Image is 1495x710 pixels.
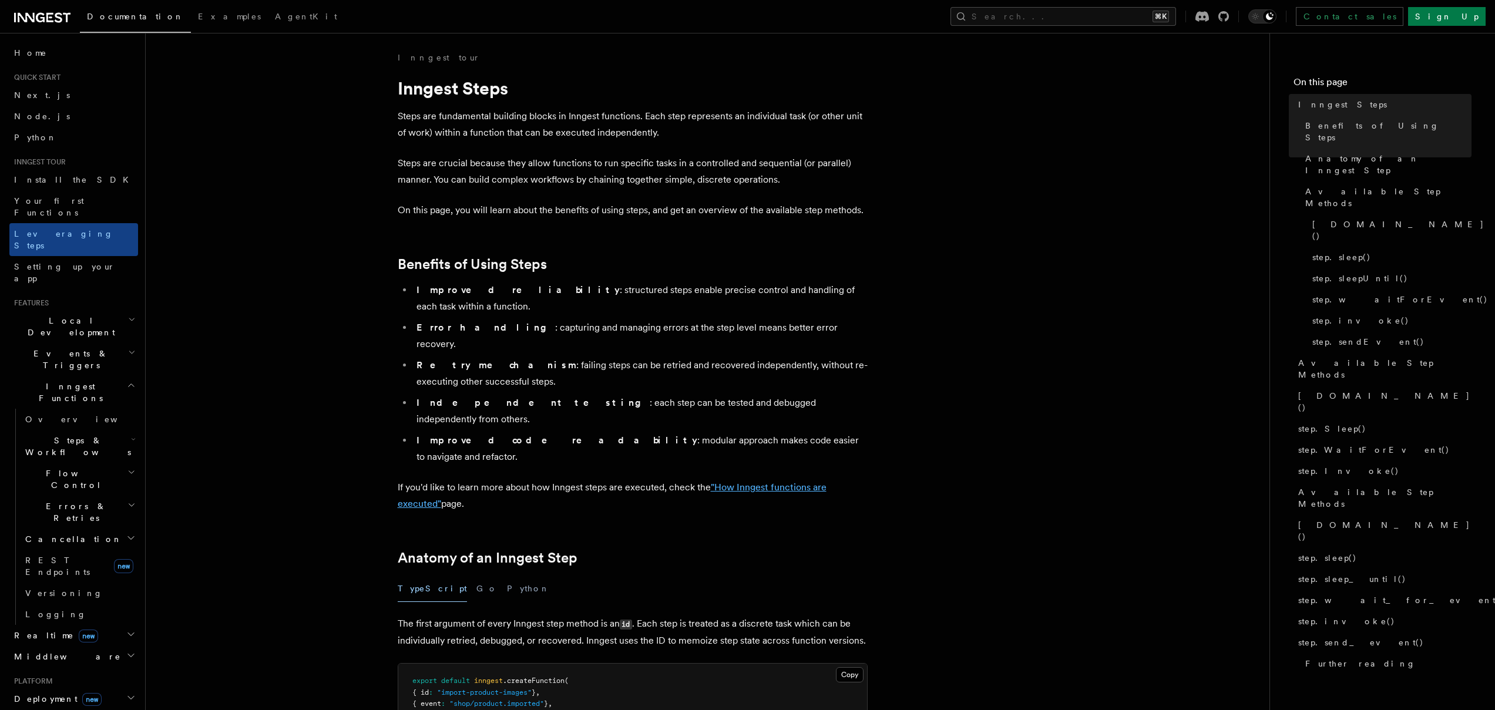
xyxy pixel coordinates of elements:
[14,133,57,142] span: Python
[474,677,503,685] span: inngest
[9,42,138,63] a: Home
[413,282,868,315] li: : structured steps enable precise control and handling of each task within a function.
[620,620,632,630] code: id
[398,202,868,218] p: On this page, you will learn about the benefits of using steps, and get an overview of the availa...
[398,550,577,566] a: Anatomy of an Inngest Step
[9,169,138,190] a: Install the SDK
[1298,444,1450,456] span: step.WaitForEvent()
[9,190,138,223] a: Your first Functions
[398,78,868,99] h1: Inngest Steps
[1308,247,1472,268] a: step.sleep()
[398,52,480,63] a: Inngest tour
[198,12,261,21] span: Examples
[1298,423,1366,435] span: step.Sleep()
[476,576,498,602] button: Go
[565,677,569,685] span: (
[1308,310,1472,331] a: step.invoke()
[398,479,868,512] p: If you'd like to learn more about how Inngest steps are executed, check the page.
[14,112,70,121] span: Node.js
[1305,658,1416,669] span: Further reading
[1294,418,1472,439] a: step.Sleep()
[1408,7,1486,26] a: Sign Up
[1294,547,1472,568] a: step.sleep()
[9,73,61,82] span: Quick start
[429,688,433,696] span: :
[1298,357,1472,381] span: Available Step Methods
[1312,218,1484,242] span: [DOMAIN_NAME]()
[1294,439,1472,460] a: step.WaitForEvent()
[21,496,138,529] button: Errors & Retries
[416,284,620,295] strong: Improved reliability
[9,348,128,371] span: Events & Triggers
[21,430,138,463] button: Steps & Workflows
[9,693,102,705] span: Deployment
[14,262,115,283] span: Setting up your app
[14,175,136,184] span: Install the SDK
[14,229,113,250] span: Leveraging Steps
[14,47,47,59] span: Home
[441,677,470,685] span: default
[1308,214,1472,247] a: [DOMAIN_NAME]()
[532,688,536,696] span: }
[413,432,868,465] li: : modular approach makes code easier to navigate and refactor.
[536,688,540,696] span: ,
[1298,552,1357,564] span: step.sleep()
[1312,272,1408,284] span: step.sleepUntil()
[9,256,138,289] a: Setting up your app
[1153,11,1169,22] kbd: ⌘K
[416,359,576,371] strong: Retry mechanism
[412,677,437,685] span: export
[25,588,103,598] span: Versioning
[437,688,532,696] span: "import-product-images"
[1294,611,1472,632] a: step.invoke()
[21,529,138,550] button: Cancellation
[268,4,344,32] a: AgentKit
[1294,75,1472,94] h4: On this page
[413,395,868,428] li: : each step can be tested and debugged independently from others.
[80,4,191,33] a: Documentation
[398,155,868,188] p: Steps are crucial because they allow functions to run specific tasks in a controlled and sequenti...
[1301,181,1472,214] a: Available Step Methods
[1305,120,1472,143] span: Benefits of Using Steps
[21,467,127,491] span: Flow Control
[398,256,547,272] a: Benefits of Using Steps
[1294,590,1472,611] a: step.wait_for_event()
[25,610,86,619] span: Logging
[1294,568,1472,590] a: step.sleep_until()
[87,12,184,21] span: Documentation
[1298,486,1472,510] span: Available Step Methods
[1298,637,1424,648] span: step.send_event()
[21,550,138,583] a: REST Endpointsnew
[275,12,337,21] span: AgentKit
[1296,7,1403,26] a: Contact sales
[836,667,864,682] button: Copy
[413,319,868,352] li: : capturing and managing errors at the step level means better error recovery.
[79,630,98,642] span: new
[503,677,565,685] span: .createFunction
[9,381,127,404] span: Inngest Functions
[21,435,131,458] span: Steps & Workflows
[9,106,138,127] a: Node.js
[1301,115,1472,148] a: Benefits of Using Steps
[1305,153,1472,176] span: Anatomy of an Inngest Step
[1294,632,1472,653] a: step.send_event()
[416,397,650,408] strong: Independent testing
[14,90,70,100] span: Next.js
[1312,294,1488,305] span: step.waitForEvent()
[1312,315,1409,327] span: step.invoke()
[1298,573,1406,585] span: step.sleep_until()
[1298,615,1395,627] span: step.invoke()
[398,615,868,649] p: The first argument of every Inngest step method is an . Each step is treated as a discrete task w...
[1294,482,1472,514] a: Available Step Methods
[548,699,552,708] span: ,
[950,7,1176,26] button: Search...⌘K
[9,651,121,662] span: Middleware
[1298,390,1472,413] span: [DOMAIN_NAME]()
[191,4,268,32] a: Examples
[507,576,550,602] button: Python
[412,699,441,708] span: { event
[1294,385,1472,418] a: [DOMAIN_NAME]()
[416,435,697,446] strong: Improved code readability
[1301,653,1472,674] a: Further reading
[9,677,53,686] span: Platform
